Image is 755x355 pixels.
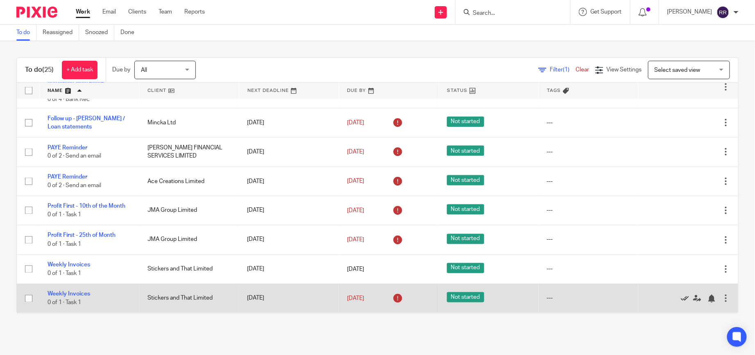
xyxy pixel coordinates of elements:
span: [DATE] [347,266,364,272]
a: PAYE Reminder [48,145,87,151]
h1: To do [25,66,54,74]
span: 0 of 4 · Bank Rec [48,96,90,102]
div: --- [547,265,630,273]
td: [DATE] [239,167,339,196]
span: 0 of 1 · Task 1 [48,270,81,276]
div: --- [547,119,630,127]
td: [DATE] [239,225,339,254]
a: Follow up - [PERSON_NAME] / Loan statements [48,116,125,130]
td: [DATE] [239,254,339,284]
a: PAYE Reminder [48,174,87,180]
a: + Add task [62,61,97,79]
td: JMA Group Limited [139,196,239,225]
span: 0 of 2 · Send an email [48,153,101,159]
span: View Settings [607,67,642,73]
div: --- [547,148,630,156]
span: [DATE] [347,208,364,213]
a: Mark as done [681,294,693,302]
span: Not started [447,204,484,215]
span: 0 of 2 · Send an email [48,183,101,188]
a: Team [159,8,172,16]
span: 0 of 1 · Task 1 [48,300,81,306]
div: --- [547,177,630,186]
a: Email [102,8,116,16]
span: (1) [563,67,569,73]
span: 0 of 1 · Task 1 [48,212,81,218]
img: svg%3E [716,6,730,19]
td: [DATE] [239,137,339,167]
td: Stickers and That Limited [139,284,239,313]
img: Pixie [16,7,57,18]
a: Clients [128,8,146,16]
span: Not started [447,263,484,273]
span: 0 of 1 · Task 1 [48,241,81,247]
a: Profit First - 25th of Month [48,233,116,238]
span: Select saved view [655,67,701,73]
a: Clear [576,67,589,73]
span: Not started [447,146,484,156]
td: JMA Group Limited [139,225,239,254]
span: All [141,67,147,73]
span: Filter [550,67,576,73]
a: Weekly Invoices [48,262,90,268]
a: Done [120,25,141,41]
td: Stickers and That Limited [139,254,239,284]
span: [DATE] [347,149,364,155]
span: Tags [547,88,561,93]
td: Mincka Ltd [139,108,239,137]
span: Get Support [590,9,622,15]
div: --- [547,236,630,244]
span: Not started [447,234,484,244]
a: Weekly Invoices [48,291,90,297]
span: [DATE] [347,295,364,301]
td: Ace Creations Limited [139,167,239,196]
p: [PERSON_NAME] [667,8,712,16]
span: Not started [447,175,484,186]
span: Not started [447,117,484,127]
span: Not started [447,292,484,302]
a: Reports [184,8,205,16]
span: [DATE] [347,179,364,184]
td: [PERSON_NAME] FINANCIAL SERVICES LIMITED [139,137,239,167]
input: Search [472,10,546,17]
td: [DATE] [239,108,339,137]
a: Profit First - 10th of the Month [48,204,125,209]
p: Due by [112,66,130,74]
a: To do [16,25,36,41]
span: (25) [42,66,54,73]
span: [DATE] [347,237,364,243]
a: Snoozed [85,25,114,41]
a: Reassigned [43,25,79,41]
td: [DATE] [239,196,339,225]
a: Work [76,8,90,16]
td: [DATE] [239,284,339,313]
div: --- [547,206,630,215]
span: [DATE] [347,120,364,126]
div: --- [547,294,630,302]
